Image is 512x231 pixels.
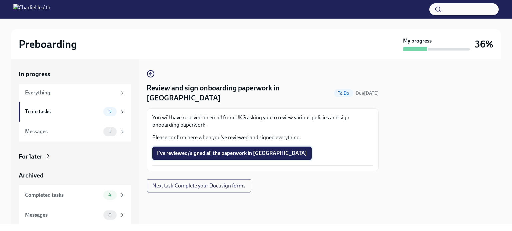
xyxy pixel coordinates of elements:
[19,152,42,161] div: For later
[19,171,131,180] a: Archived
[19,70,131,78] a: In progress
[25,211,101,219] div: Messages
[152,182,246,189] span: Next task : Complete your Docusign forms
[403,37,432,45] strong: My progress
[19,152,131,161] a: For later
[147,83,331,103] h4: Review and sign onboarding paperwork in [GEOGRAPHIC_DATA]
[19,122,131,142] a: Messages1
[105,129,115,134] span: 1
[157,150,307,157] span: I've reviewed/signed all the paperwork in [GEOGRAPHIC_DATA]
[25,89,117,96] div: Everything
[356,90,379,96] span: October 10th, 2025 09:00
[152,147,312,160] button: I've reviewed/signed all the paperwork in [GEOGRAPHIC_DATA]
[356,90,379,96] span: Due
[13,4,50,15] img: CharlieHealth
[19,205,131,225] a: Messages0
[105,109,115,114] span: 5
[104,192,115,197] span: 4
[19,102,131,122] a: To do tasks5
[364,90,379,96] strong: [DATE]
[152,134,373,141] p: Please confirm here when you've reviewed and signed everything.
[19,84,131,102] a: Everything
[475,38,493,50] h3: 36%
[25,108,101,115] div: To do tasks
[147,179,251,192] button: Next task:Complete your Docusign forms
[25,191,101,199] div: Completed tasks
[19,185,131,205] a: Completed tasks4
[152,114,373,129] p: You will have received an email from UKG asking you to review various policies and sign onboardin...
[104,212,116,217] span: 0
[334,91,353,96] span: To Do
[19,38,77,51] h2: Preboarding
[25,128,101,135] div: Messages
